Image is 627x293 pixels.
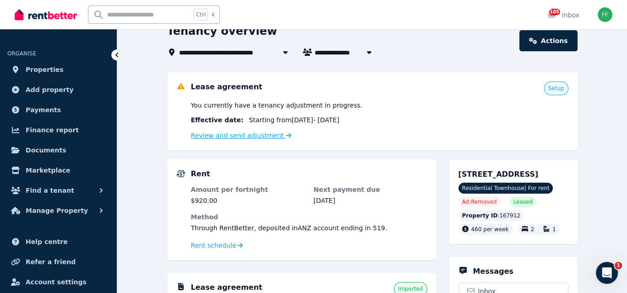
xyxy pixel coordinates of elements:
div: • 1h ago [110,139,136,148]
span: Leased [513,198,533,206]
a: Documents [7,141,109,159]
a: Add property [7,81,109,99]
span: Starting from [DATE] - [DATE] [249,115,339,125]
div: Inbox [547,11,579,20]
span: 1 [552,226,556,233]
p: Hi [PERSON_NAME] [18,65,165,81]
a: Properties [7,60,109,79]
img: Profile image for The RentBetter Team [19,130,37,148]
span: [STREET_ADDRESS] [458,170,539,179]
span: Account settings [26,277,87,288]
div: The RentBetter Team [41,139,109,148]
div: Profile image for The RentBetter TeamDid that answer your question?The RentBetter Team•1h ago [10,122,174,156]
a: Finance report [7,121,109,139]
dt: Next payment due [314,185,427,194]
span: Payments [26,104,61,115]
div: We'll be back online in 3 hours [19,178,153,188]
h5: Lease agreement [191,282,262,293]
button: Find a tenant [7,181,109,200]
span: Residential Townhouse | For rent [458,183,553,194]
span: Messages [76,232,108,238]
div: Recent messageProfile image for The RentBetter TeamDid that answer your question?The RentBetter T... [9,108,174,156]
p: How can we help? [18,81,165,96]
span: Properties [26,64,64,75]
span: Home [20,232,41,238]
span: Did that answer your question? [41,130,142,137]
a: Rent schedule [191,241,243,250]
a: Account settings [7,273,109,291]
span: 1 [615,262,622,269]
img: Frank frank@northwardrentals.com.au [598,7,612,22]
h5: Rent [191,168,210,179]
img: Profile image for Jeremy [144,15,162,33]
span: ORGANISE [7,50,36,57]
a: Payments [7,101,109,119]
div: : 167912 [458,210,524,221]
div: Send us a message [19,168,153,178]
dd: [DATE] [314,196,427,205]
img: RentBetter [15,8,77,22]
h5: Lease agreement [191,81,262,92]
span: Documents [26,145,66,156]
img: Rental Payments [176,170,185,177]
span: Help [145,232,160,238]
img: Profile image for Rochelle [126,15,145,33]
span: Rent schedule [191,241,236,250]
a: Marketplace [7,161,109,179]
h1: Tenancy overview [167,24,278,38]
h5: Messages [473,266,513,277]
img: logo [18,17,85,32]
span: Finance report [26,125,79,136]
span: Ad: Removed [462,198,497,206]
dt: Amount per fortnight [191,185,305,194]
button: Manage Property [7,201,109,220]
button: Messages [61,209,122,245]
dd: $920.00 [191,196,305,205]
button: Help [122,209,183,245]
span: Through RentBetter , deposited in ANZ account ending in 519 . [191,224,387,232]
span: Ctrl [194,9,208,21]
span: Help centre [26,236,68,247]
span: k [212,11,215,18]
span: Manage Property [26,205,88,216]
span: 2 [531,226,534,233]
iframe: Intercom live chat [596,262,618,284]
span: Setup [548,85,564,92]
span: Refer a friend [26,256,76,267]
a: Review and send adjustment [191,132,292,139]
dt: Method [191,212,427,222]
span: Effective date : [191,115,244,125]
img: Profile image for Earl [109,15,127,33]
a: Actions [519,30,577,51]
span: You currently have a tenancy adjustment in progress. [191,101,363,110]
span: 105 [549,9,560,15]
span: Marketplace [26,165,70,176]
span: Find a tenant [26,185,74,196]
div: Recent message [19,116,164,125]
span: Property ID [462,212,498,219]
a: Refer a friend [7,253,109,271]
div: Send us a messageWe'll be back online in 3 hours [9,161,174,195]
span: Imported [398,285,423,293]
span: 460 per week [471,226,509,233]
a: Help centre [7,233,109,251]
span: Add property [26,84,74,95]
